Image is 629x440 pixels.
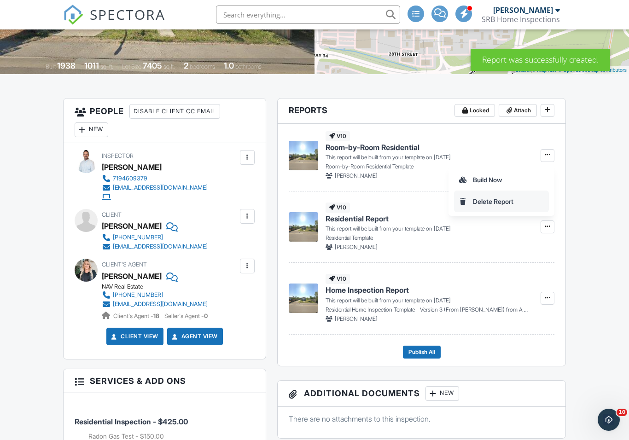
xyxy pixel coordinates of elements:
[598,409,620,431] iframe: Intercom live chat
[102,219,162,233] div: [PERSON_NAME]
[235,63,262,70] span: bathrooms
[63,12,165,32] a: SPECTORA
[102,233,208,242] a: [PHONE_NUMBER]
[102,174,208,183] a: 7194609379
[164,313,208,319] span: Seller's Agent -
[113,175,147,182] div: 7194609379
[102,211,122,218] span: Client
[110,332,158,341] a: Client View
[102,290,208,300] a: [PHONE_NUMBER]
[102,261,147,268] span: Client's Agent
[224,61,234,70] div: 1.0
[113,234,163,241] div: [PHONE_NUMBER]
[113,301,208,308] div: [EMAIL_ADDRESS][DOMAIN_NAME]
[482,15,560,24] div: SRB Home Inspections
[102,269,162,283] a: [PERSON_NAME]
[113,313,161,319] span: Client's Agent -
[113,243,208,250] div: [EMAIL_ADDRESS][DOMAIN_NAME]
[170,332,218,341] a: Agent View
[153,313,159,319] strong: 18
[113,184,208,191] div: [EMAIL_ADDRESS][DOMAIN_NAME]
[278,381,565,407] h3: Additional Documents
[471,49,610,71] div: Report was successfully created.
[102,160,162,174] div: [PERSON_NAME]
[46,63,56,70] span: Built
[113,291,163,299] div: [PHONE_NUMBER]
[190,63,215,70] span: bedrooms
[184,61,188,70] div: 2
[129,104,220,119] div: Disable Client CC Email
[63,5,83,25] img: The Best Home Inspection Software - Spectora
[102,242,208,251] a: [EMAIL_ADDRESS][DOMAIN_NAME]
[100,63,113,70] span: sq. ft.
[216,6,400,24] input: Search everything...
[143,61,162,70] div: 7405
[163,63,175,70] span: sq.ft.
[122,63,141,70] span: Lot Size
[64,369,266,393] h3: Services & Add ons
[102,300,208,309] a: [EMAIL_ADDRESS][DOMAIN_NAME]
[425,386,459,401] div: New
[64,98,266,143] h3: People
[75,122,108,137] div: New
[102,183,208,192] a: [EMAIL_ADDRESS][DOMAIN_NAME]
[102,152,134,159] span: Inspector
[617,409,627,416] span: 10
[90,5,165,24] span: SPECTORA
[493,6,553,15] div: [PERSON_NAME]
[204,313,208,319] strong: 0
[84,61,99,70] div: 1011
[75,417,188,426] span: Residential Inspection - $425.00
[102,283,215,290] div: NAV Real Estate
[57,61,76,70] div: 1938
[289,414,554,424] p: There are no attachments to this inspection.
